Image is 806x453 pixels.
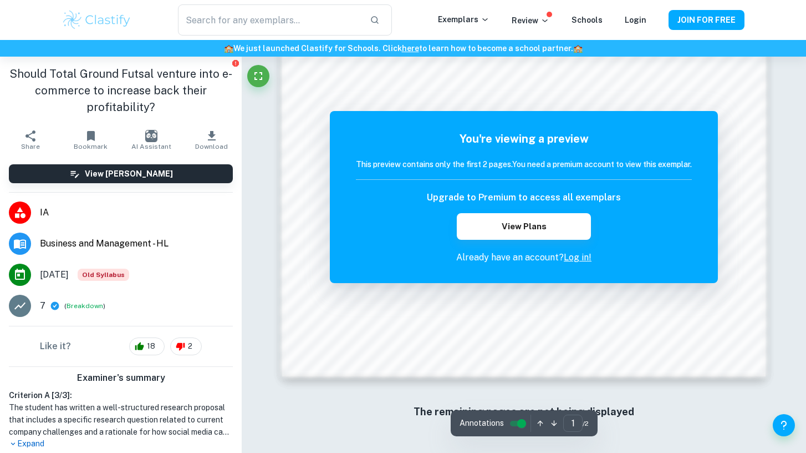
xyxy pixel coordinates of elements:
[564,252,591,263] a: Log in!
[9,164,233,183] button: View [PERSON_NAME]
[572,16,603,24] a: Schools
[195,143,228,150] span: Download
[21,143,40,150] span: Share
[40,268,69,281] span: [DATE]
[356,251,692,264] p: Already have an account?
[512,14,549,27] p: Review
[4,371,237,385] h6: Examiner's summary
[438,13,489,26] p: Exemplars
[457,213,591,240] button: View Plans
[356,158,692,170] h6: This preview contains only the first 2 pages. You need a premium account to view this exemplar.
[182,341,198,352] span: 2
[9,389,233,401] h6: Criterion A [ 3 / 3 ]:
[129,338,165,355] div: 18
[40,299,45,313] p: 7
[40,237,233,250] span: Business and Management - HL
[460,417,504,429] span: Annotations
[9,401,233,438] h1: The student has written a well-structured research proposal that includes a specific research que...
[9,438,233,450] p: Expand
[231,59,239,67] button: Report issue
[60,124,121,155] button: Bookmark
[74,143,108,150] span: Bookmark
[304,404,743,420] h6: The remaining pages are not being displayed
[170,338,202,355] div: 2
[85,168,173,180] h6: View [PERSON_NAME]
[141,341,161,352] span: 18
[40,340,71,353] h6: Like it?
[64,301,105,311] span: ( )
[145,130,157,142] img: AI Assistant
[178,4,361,36] input: Search for any exemplars...
[773,414,795,436] button: Help and Feedback
[669,10,744,30] button: JOIN FOR FREE
[62,9,132,31] img: Clastify logo
[40,206,233,219] span: IA
[427,191,621,204] h6: Upgrade to Premium to access all exemplars
[402,44,419,53] a: here
[9,66,233,115] h1: Should Total Ground Futsal venture into e-commerce to increase back their profitability?
[78,269,129,281] span: Old Syllabus
[2,42,804,54] h6: We just launched Clastify for Schools. Click to learn how to become a school partner.
[181,124,242,155] button: Download
[247,65,269,87] button: Fullscreen
[356,130,692,147] h5: You're viewing a preview
[78,269,129,281] div: Starting from the May 2024 session, the Business IA requirements have changed. It's OK to refer t...
[67,301,103,311] button: Breakdown
[625,16,646,24] a: Login
[121,124,181,155] button: AI Assistant
[131,143,171,150] span: AI Assistant
[573,44,583,53] span: 🏫
[583,419,589,429] span: / 2
[224,44,233,53] span: 🏫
